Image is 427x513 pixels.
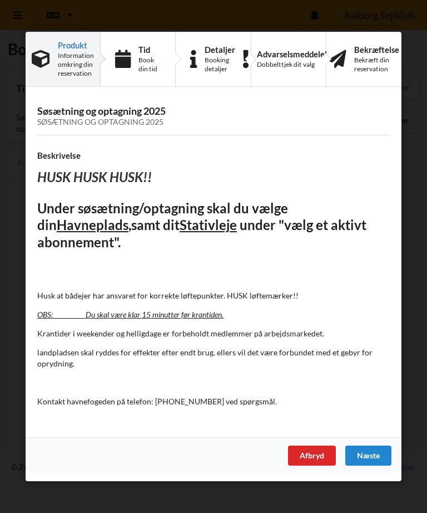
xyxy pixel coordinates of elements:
div: Afbryd [288,446,336,466]
p: Kontakt havnefogeden på telefon: [PHONE_NUMBER] ved spørgsmål. [37,396,390,407]
div: Næste [345,446,391,466]
div: Bekræft din reservation [354,56,399,74]
u: Havneplads [57,217,128,233]
div: Søsætning og optagning 2025 [37,118,390,127]
div: Produkt [58,41,94,50]
div: Bekræftelse [354,45,399,54]
div: Booking detaljer [205,56,236,74]
div: Tid [138,45,161,54]
div: Advarselsmeddelelse [257,50,335,58]
div: Detaljer [205,45,236,54]
u: OBS: Du skal være klar 15 minutter før krantiden. [37,310,224,319]
div: Book din tid [138,56,161,74]
u: Stativleje [180,217,237,233]
u: , [128,217,131,233]
div: Dobbelttjek dit valg [257,60,335,69]
div: Information omkring din reservation [58,51,94,78]
h3: Søsætning og optagning 2025 [37,105,390,127]
h2: Under søsætning/optagning skal du vælge din samt dit under "vælg et aktivt abonnement". [37,200,390,252]
h4: Beskrivelse [37,150,390,161]
p: Husk at bådejer har ansvaret for korrekte løftepunkter. HUSK løftemærker!! [37,290,390,301]
p: Krantider i weekender og helligdage er forbeholdt medlemmer på arbejdsmarkedet. [37,328,390,339]
i: HUSK HUSK HUSK!! [37,169,152,185]
p: landpladsen skal ryddes for effekter efter endt brug. ellers vil det være forbundet med et gebyr ... [37,347,390,369]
